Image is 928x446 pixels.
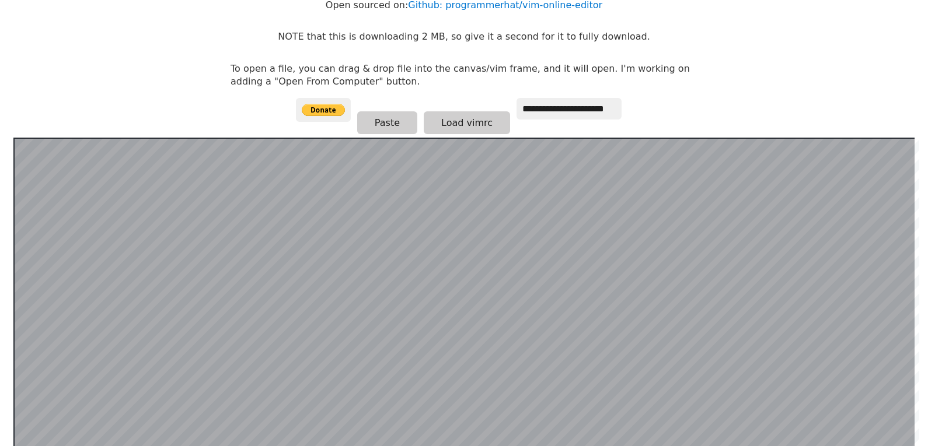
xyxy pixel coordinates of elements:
[424,111,510,134] button: Load vimrc
[357,111,417,134] button: Paste
[278,30,650,43] p: NOTE that this is downloading 2 MB, so give it a second for it to fully download.
[231,62,697,89] p: To open a file, you can drag & drop file into the canvas/vim frame, and it will open. I'm working...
